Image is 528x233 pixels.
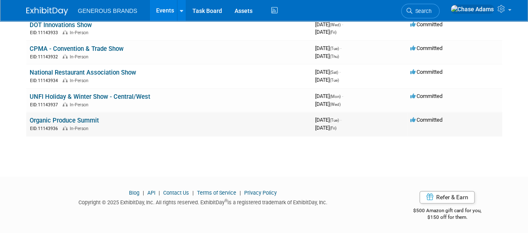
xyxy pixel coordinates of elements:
[30,69,136,76] a: National Restaurant Association Show
[315,29,336,35] span: [DATE]
[410,117,442,123] span: Committed
[315,93,343,99] span: [DATE]
[141,190,146,196] span: |
[26,7,68,15] img: ExhibitDay
[315,53,339,59] span: [DATE]
[315,101,341,107] span: [DATE]
[315,69,341,75] span: [DATE]
[147,190,155,196] a: API
[63,54,68,58] img: In-Person Event
[340,45,341,51] span: -
[78,8,137,14] span: GENEROUS BRANDS
[315,77,339,83] span: [DATE]
[129,190,139,196] a: Blog
[30,78,61,83] span: EID: 11143934
[401,4,440,18] a: Search
[237,190,243,196] span: |
[63,102,68,106] img: In-Person Event
[330,70,338,75] span: (Sat)
[330,46,339,51] span: (Tue)
[410,45,442,51] span: Committed
[330,102,341,107] span: (Wed)
[244,190,277,196] a: Privacy Policy
[330,23,341,27] span: (Wed)
[70,30,91,35] span: In-Person
[63,126,68,130] img: In-Person Event
[190,190,196,196] span: |
[450,5,494,14] img: Chase Adams
[330,78,339,83] span: (Tue)
[340,117,341,123] span: -
[30,30,61,35] span: EID: 11143933
[70,78,91,83] span: In-Person
[315,117,341,123] span: [DATE]
[30,117,99,124] a: Organic Produce Summit
[30,126,61,131] span: EID: 11143936
[339,69,341,75] span: -
[419,191,475,203] a: Refer & Earn
[410,69,442,75] span: Committed
[70,126,91,131] span: In-Person
[26,197,380,206] div: Copyright © 2025 ExhibitDay, Inc. All rights reserved. ExhibitDay is a registered trademark of Ex...
[30,93,150,100] a: UNFI Holiday & Winter Show - Central/West
[412,8,432,14] span: Search
[392,214,502,221] div: $150 off for them.
[30,45,124,53] a: CPMA - Convention & Trade Show
[315,21,343,28] span: [DATE]
[330,118,339,123] span: (Tue)
[163,190,189,196] a: Contact Us
[63,30,68,34] img: In-Person Event
[157,190,162,196] span: |
[70,102,91,108] span: In-Person
[330,94,341,99] span: (Mon)
[197,190,236,196] a: Terms of Service
[330,30,336,35] span: (Fri)
[330,126,336,130] span: (Fri)
[30,21,92,29] a: DOT Innovations Show
[63,78,68,82] img: In-Person Event
[315,45,341,51] span: [DATE]
[315,125,336,131] span: [DATE]
[30,103,61,107] span: EID: 11143937
[70,54,91,60] span: In-Person
[330,54,339,59] span: (Thu)
[225,198,227,203] sup: ®
[410,21,442,28] span: Committed
[342,93,343,99] span: -
[410,93,442,99] span: Committed
[342,21,343,28] span: -
[30,55,61,59] span: EID: 11143932
[392,202,502,221] div: $500 Amazon gift card for you,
